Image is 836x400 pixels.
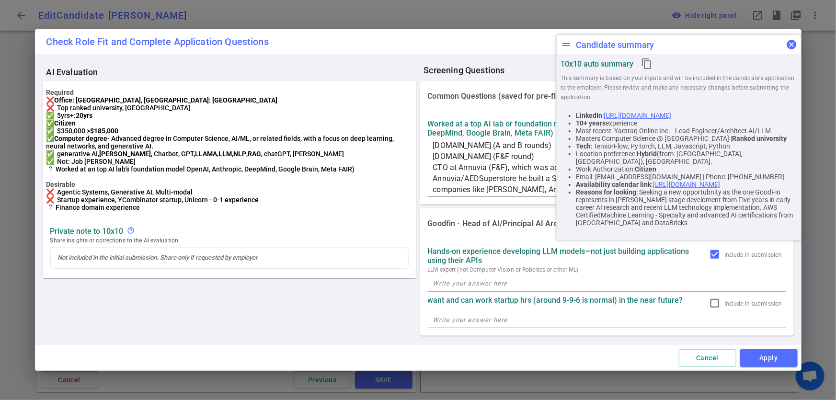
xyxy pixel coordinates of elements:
[46,150,412,158] div: ✅ generative AI, , Chatbot, GPT, , , , , chatGPT, [PERSON_NAME]
[428,119,706,137] strong: Worked at a top AI lab or foundation model company (e.g. OpenAI, Anthropic, DeepMind, Google Brai...
[50,227,124,236] strong: Private Note to 10x10
[740,349,798,367] button: Apply
[55,96,278,104] b: Office: [GEOGRAPHIC_DATA], [GEOGRAPHIC_DATA]: [GEOGRAPHIC_DATA]
[76,112,93,119] b: 20yrs
[46,112,412,119] div: ✅ 5yrs+:
[420,81,794,112] div: Common Questions (saved for pre-fill to other jobs)
[428,265,710,274] p: LLM expert (not Computer Vision or Robotics or other ML)
[35,29,802,54] h2: Check Role Fit and Complete Application Questions
[50,236,409,245] span: Share insights or corrections to the AI evaluation
[248,150,262,158] b: RAG
[100,150,151,158] b: [PERSON_NAME]
[219,150,232,158] b: LLM
[46,181,412,188] strong: Desirable
[46,196,412,204] div: ❌ Startup experience, YCombinator startup, Unicorn - 0-1 experience
[46,127,412,135] div: ✅ $350,000 >
[46,96,412,104] div: ❌
[46,89,412,96] strong: Required
[195,150,218,158] b: LLAMA
[234,150,247,158] b: NLP
[46,158,412,165] div: ✅ Not: Job [PERSON_NAME]
[428,91,609,101] p: Common Questions (saved for pre-fill to other jobs)
[724,251,782,258] span: Include in submission
[127,227,135,234] span: help_outline
[55,135,108,142] b: Computer degree
[428,247,706,265] strong: Hands-on experience developing LLM models—not just building applications using their APIs
[91,127,119,135] b: $185,000
[428,219,659,229] p: Goodfin - Head of AI/Principal AI Architect - [GEOGRAPHIC_DATA]
[420,208,794,239] div: Goodfin - Head of AI/Principal AI Architect - [GEOGRAPHIC_DATA]
[127,227,139,236] div: Not included in the initial submission. Share only if requested by employer
[46,119,412,127] div: ✅
[46,165,412,173] div: ︖ Worked at an top AI lab's foundation model OpenAI, Anthropic, DeepMind, Google Brain, Meta FAIR)
[724,300,782,307] span: Include in submission
[46,204,412,211] div: ︖ Finance domain experience
[433,140,781,195] textarea: [DOMAIN_NAME] (A and B rounds) [DOMAIN_NAME] (F&F round) CTO at Annuvia (F&F), which was acquired...
[46,188,412,196] div: ❌ Agentic Systems, Generative AI, Multi-modal
[55,119,76,127] b: Citizen
[46,68,420,77] span: AI Evaluation
[424,66,798,75] span: Screening Questions
[46,135,412,150] div: ✅ - Advanced degree in Computer Science, AI/ML, or related fields, with a focus on deep learning,...
[428,296,706,305] strong: want and can work startup hrs (around 9-9-6 is normal) in the near future?
[46,104,412,112] div: ❌ Top ranked university, [GEOGRAPHIC_DATA]
[679,349,736,367] button: Cancel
